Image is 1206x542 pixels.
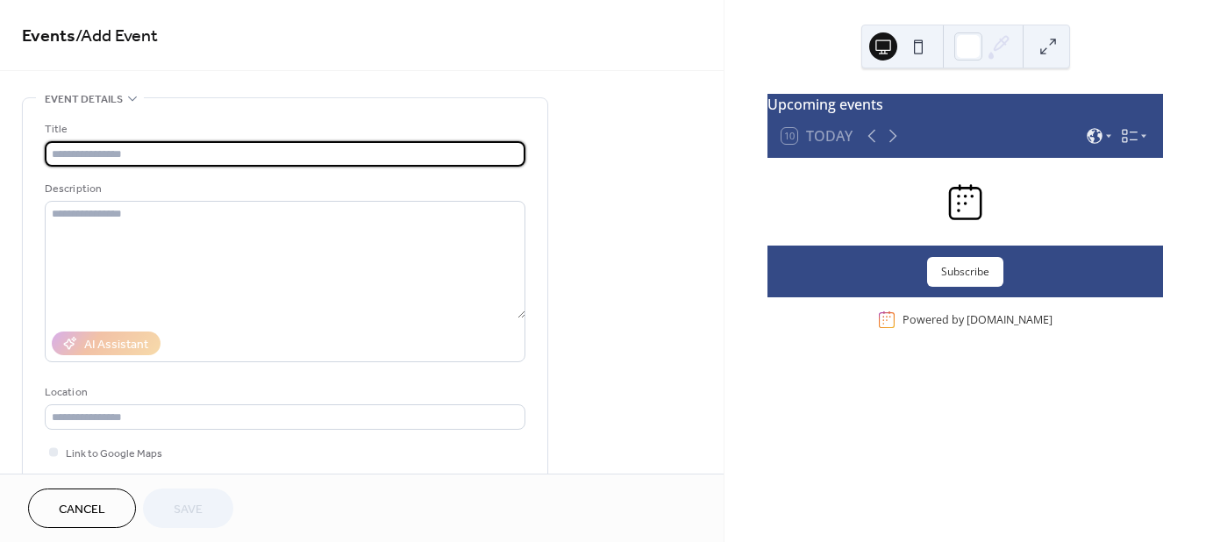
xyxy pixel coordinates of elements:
[45,383,522,402] div: Location
[45,90,123,109] span: Event details
[75,19,158,53] span: / Add Event
[967,312,1053,327] a: [DOMAIN_NAME]
[22,19,75,53] a: Events
[66,445,162,463] span: Link to Google Maps
[927,257,1003,287] button: Subscribe
[767,94,1163,115] div: Upcoming events
[903,312,1053,327] div: Powered by
[45,180,522,198] div: Description
[45,120,522,139] div: Title
[59,501,105,519] span: Cancel
[28,489,136,528] button: Cancel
